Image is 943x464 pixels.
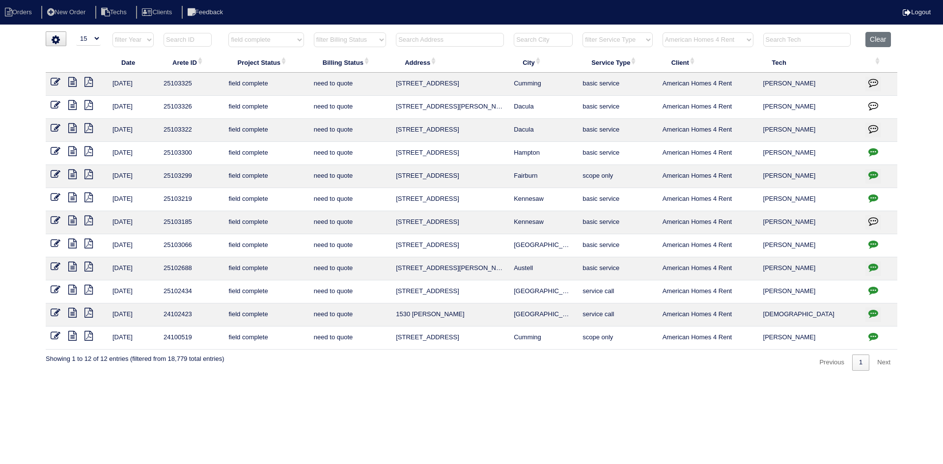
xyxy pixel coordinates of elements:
td: basic service [578,73,657,96]
th: City: activate to sort column ascending [509,52,578,73]
td: [STREET_ADDRESS] [391,234,509,257]
td: 25102434 [159,280,223,303]
td: American Homes 4 Rent [658,73,758,96]
li: Feedback [182,6,231,19]
th: Billing Status: activate to sort column ascending [309,52,391,73]
td: [PERSON_NAME] [758,234,861,257]
td: American Homes 4 Rent [658,142,758,165]
td: basic service [578,234,657,257]
td: need to quote [309,142,391,165]
td: [DATE] [108,211,159,234]
td: Dacula [509,119,578,142]
td: [STREET_ADDRESS][PERSON_NAME] [391,96,509,119]
td: Cumming [509,327,578,350]
td: need to quote [309,327,391,350]
div: Showing 1 to 12 of 12 entries (filtered from 18,779 total entries) [46,350,224,363]
td: American Homes 4 Rent [658,327,758,350]
td: [STREET_ADDRESS] [391,165,509,188]
td: American Homes 4 Rent [658,303,758,327]
a: Clients [136,8,180,16]
td: American Homes 4 Rent [658,119,758,142]
a: Next [870,355,897,371]
td: [DATE] [108,73,159,96]
td: 24100519 [159,327,223,350]
td: [PERSON_NAME] [758,211,861,234]
td: field complete [223,234,308,257]
td: basic service [578,142,657,165]
td: [STREET_ADDRESS] [391,119,509,142]
td: [DEMOGRAPHIC_DATA] [758,303,861,327]
td: Fairburn [509,165,578,188]
td: need to quote [309,119,391,142]
th: Tech [758,52,861,73]
td: [PERSON_NAME] [758,96,861,119]
td: [STREET_ADDRESS] [391,211,509,234]
a: Techs [95,8,135,16]
button: Clear [865,32,890,47]
td: [DATE] [108,327,159,350]
td: basic service [578,119,657,142]
td: 25103326 [159,96,223,119]
td: need to quote [309,96,391,119]
td: scope only [578,327,657,350]
td: need to quote [309,165,391,188]
td: need to quote [309,257,391,280]
td: Hampton [509,142,578,165]
td: [PERSON_NAME] [758,119,861,142]
td: basic service [578,211,657,234]
td: basic service [578,96,657,119]
th: Client: activate to sort column ascending [658,52,758,73]
td: [STREET_ADDRESS] [391,142,509,165]
td: field complete [223,165,308,188]
td: Kennesaw [509,188,578,211]
td: [DATE] [108,119,159,142]
td: need to quote [309,280,391,303]
td: 25103299 [159,165,223,188]
td: American Homes 4 Rent [658,257,758,280]
td: [DATE] [108,280,159,303]
th: Project Status: activate to sort column ascending [223,52,308,73]
td: [STREET_ADDRESS] [391,327,509,350]
td: need to quote [309,188,391,211]
td: 25103322 [159,119,223,142]
td: need to quote [309,211,391,234]
td: [DATE] [108,257,159,280]
td: scope only [578,165,657,188]
td: service call [578,303,657,327]
td: American Homes 4 Rent [658,211,758,234]
td: American Homes 4 Rent [658,96,758,119]
a: Previous [812,355,851,371]
td: field complete [223,211,308,234]
td: field complete [223,119,308,142]
li: New Order [41,6,93,19]
td: [PERSON_NAME] [758,73,861,96]
a: Logout [903,8,931,16]
td: American Homes 4 Rent [658,188,758,211]
td: Cumming [509,73,578,96]
td: field complete [223,257,308,280]
td: [GEOGRAPHIC_DATA] [509,234,578,257]
th: : activate to sort column ascending [860,52,897,73]
td: [PERSON_NAME] [758,257,861,280]
th: Service Type: activate to sort column ascending [578,52,657,73]
td: [PERSON_NAME] [758,280,861,303]
td: service call [578,280,657,303]
td: [PERSON_NAME] [758,188,861,211]
td: 24102423 [159,303,223,327]
td: basic service [578,188,657,211]
td: [PERSON_NAME] [758,165,861,188]
td: Austell [509,257,578,280]
td: field complete [223,96,308,119]
td: 1530 [PERSON_NAME] [391,303,509,327]
td: Dacula [509,96,578,119]
th: Address: activate to sort column ascending [391,52,509,73]
td: field complete [223,73,308,96]
li: Techs [95,6,135,19]
td: American Homes 4 Rent [658,165,758,188]
td: [GEOGRAPHIC_DATA] [509,280,578,303]
td: [PERSON_NAME] [758,327,861,350]
td: [DATE] [108,188,159,211]
td: 25103219 [159,188,223,211]
td: need to quote [309,234,391,257]
td: 25103325 [159,73,223,96]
